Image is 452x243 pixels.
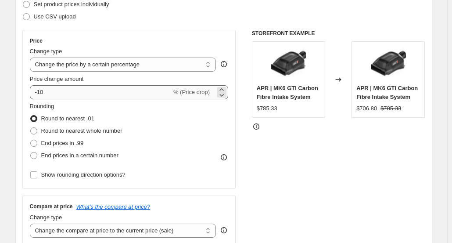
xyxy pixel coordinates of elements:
[34,1,109,7] span: Set product prices individually
[30,85,172,99] input: -15
[30,37,43,44] h3: Price
[41,127,122,134] span: Round to nearest whole number
[30,214,62,221] span: Change type
[34,13,76,20] span: Use CSV upload
[219,226,228,235] div: help
[380,104,401,113] strike: $785.33
[30,203,73,210] h3: Compare at price
[173,89,210,95] span: % (Price drop)
[257,85,318,100] span: APR | MK6 GTI Carbon Fibre Intake System
[41,140,84,146] span: End prices in .99
[41,152,118,159] span: End prices in a certain number
[41,171,126,178] span: Show rounding direction options?
[356,104,377,113] div: $706.80
[257,104,277,113] div: $785.33
[30,103,54,109] span: Rounding
[271,46,306,81] img: ci100035_001-scaled_80x.jpg
[219,60,228,69] div: help
[252,30,425,37] h6: STOREFRONT EXAMPLE
[30,48,62,54] span: Change type
[371,46,406,81] img: ci100035_001-scaled_80x.jpg
[356,85,418,100] span: APR | MK6 GTI Carbon Fibre Intake System
[30,76,84,82] span: Price change amount
[76,203,151,210] button: What's the compare at price?
[41,115,94,122] span: Round to nearest .01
